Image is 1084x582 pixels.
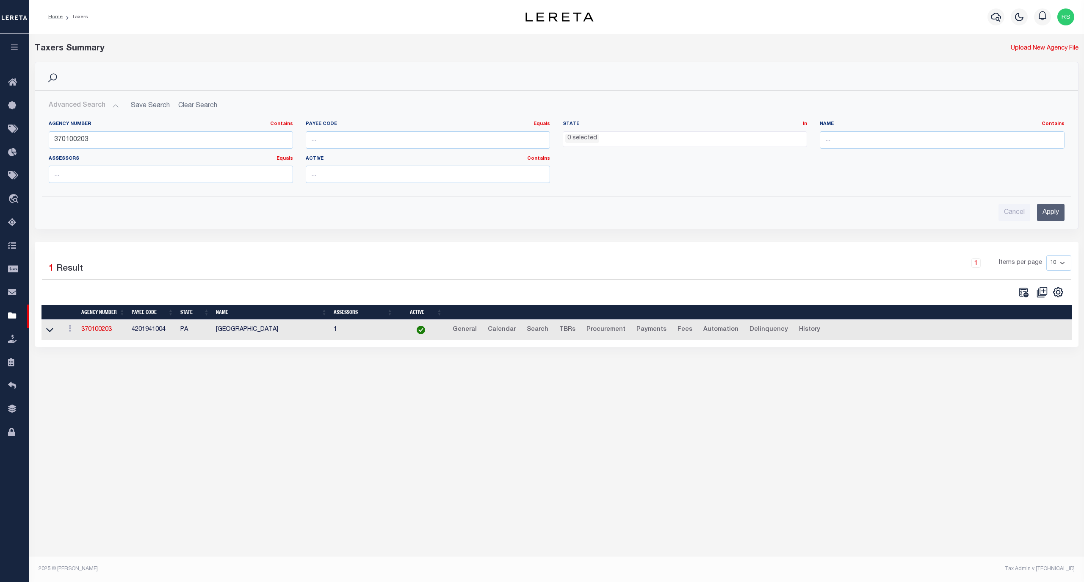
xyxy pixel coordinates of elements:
a: Payments [633,323,670,337]
div: Taxers Summary [35,42,814,55]
th: Name: activate to sort column ascending [213,305,330,320]
td: [GEOGRAPHIC_DATA] [213,320,330,341]
a: Contains [270,122,293,126]
span: Items per page [999,258,1042,268]
a: Contains [1042,122,1065,126]
td: 4201941004 [128,320,177,341]
a: Fees [674,323,696,337]
i: travel_explore [8,194,22,205]
th: State: activate to sort column ascending [177,305,213,320]
td: 1 [330,320,396,341]
a: TBRs [556,323,579,337]
a: Calendar [484,323,520,337]
li: 0 selected [565,134,599,143]
a: Delinquency [746,323,792,337]
input: Apply [1037,204,1065,221]
th: Assessors: activate to sort column ascending [330,305,396,320]
a: Equals [277,156,293,161]
a: Home [48,14,63,19]
a: Contains [527,156,550,161]
a: Search [523,323,552,337]
a: Automation [700,323,742,337]
span: 1 [49,264,54,273]
input: ... [306,131,550,149]
a: General [449,323,481,337]
label: Name [820,121,1064,128]
label: Active [306,155,550,163]
td: PA [177,320,213,341]
a: Equals [534,122,550,126]
input: ... [306,166,550,183]
label: Payee Code [306,121,550,128]
input: ... [49,131,293,149]
a: In [803,122,807,126]
a: 370100203 [81,327,112,333]
th: Agency Number: activate to sort column ascending [78,305,128,320]
img: check-icon-green.svg [417,326,425,334]
a: 1 [971,258,981,268]
input: Cancel [998,204,1030,221]
label: State [563,121,807,128]
a: Upload New Agency File [1011,44,1078,53]
th: Payee Code: activate to sort column ascending [128,305,177,320]
img: logo-dark.svg [525,12,593,22]
button: Advanced Search [49,97,119,114]
th: &nbsp; [445,305,1071,320]
li: Taxers [63,13,88,21]
label: Agency Number [49,121,293,128]
label: Assessors [49,155,293,163]
a: History [795,323,824,337]
a: Procurement [583,323,629,337]
label: Result [56,262,83,276]
input: ... [820,131,1064,149]
img: svg+xml;base64,PHN2ZyB4bWxucz0iaHR0cDovL3d3dy53My5vcmcvMjAwMC9zdmciIHBvaW50ZXItZXZlbnRzPSJub25lIi... [1057,8,1074,25]
input: ... [49,166,293,183]
th: Active: activate to sort column ascending [396,305,445,320]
